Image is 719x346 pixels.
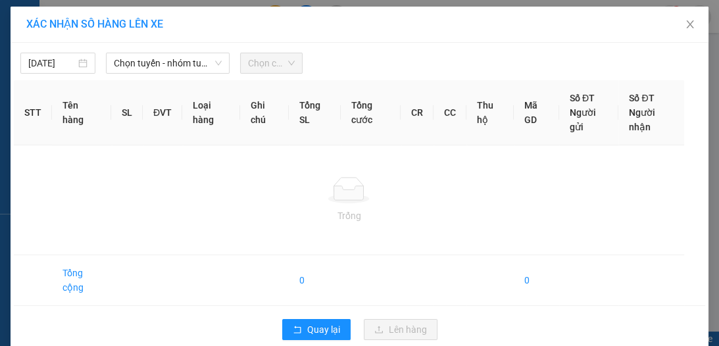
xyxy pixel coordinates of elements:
[125,41,239,57] div: CL1109250010
[289,255,341,306] td: 0
[570,107,596,132] span: Người gửi
[341,80,401,145] th: Tổng cước
[293,325,302,335] span: rollback
[629,93,654,103] span: Số ĐT
[240,80,289,145] th: Ghi chú
[111,80,143,145] th: SL
[401,80,434,145] th: CR
[685,19,695,30] span: close
[364,319,437,340] button: uploadLên hàng
[123,14,141,32] span: SL
[570,93,595,103] span: Số ĐT
[466,80,514,145] th: Thu hộ
[11,15,239,32] div: Tên hàng: 1 BỊT ( : 1 )
[24,209,674,223] div: Trống
[26,18,163,30] span: XÁC NHẬN SỐ HÀNG LÊN XE
[672,7,708,43] button: Close
[114,53,222,73] span: Chọn tuyến - nhóm tuyến
[514,80,559,145] th: Mã GD
[214,59,222,67] span: down
[182,80,240,145] th: Loại hàng
[125,57,239,72] div: [DATE] 16:02
[629,107,655,132] span: Người nhận
[52,255,111,306] td: Tổng cộng
[14,80,52,145] th: STT
[125,72,239,100] div: VP [GEOGRAPHIC_DATA]
[514,255,559,306] td: 0
[28,56,76,70] input: 11/09/2025
[289,80,341,145] th: Tổng SL
[434,80,466,145] th: CC
[143,80,182,145] th: ĐVT
[52,80,111,145] th: Tên hàng
[282,319,351,340] button: rollbackQuay lại
[248,53,295,73] span: Chọn chuyến
[307,322,340,337] span: Quay lại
